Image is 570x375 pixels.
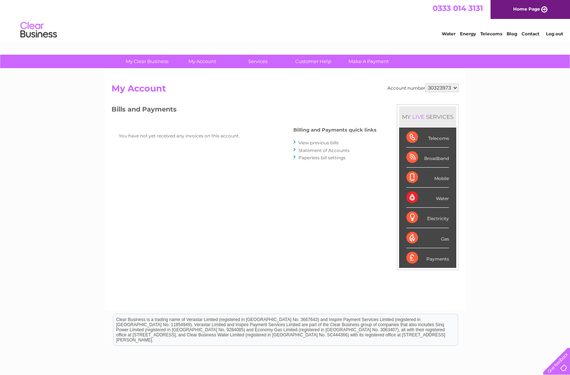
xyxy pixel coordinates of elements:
a: 0333 014 3131 [433,4,483,13]
h2: My Account [112,83,458,97]
a: Paperless bill settings [298,155,345,160]
div: Water [406,188,449,208]
div: MY SERVICES [399,106,456,127]
a: Telecoms [480,31,502,36]
div: Payments [406,248,449,268]
a: Make A Payment [339,55,399,68]
a: View previous bills [298,140,339,145]
a: Blog [507,31,517,36]
a: Services [228,55,288,68]
div: LIVE [411,113,426,120]
div: Electricity [406,208,449,228]
a: Energy [460,31,476,36]
a: Contact [522,31,539,36]
h4: Billing and Payments quick links [293,127,376,133]
img: logo.png [20,19,57,41]
a: My Account [172,55,233,68]
a: Statement of Accounts [298,148,350,153]
div: Broadband [406,148,449,168]
p: You have not yet received any invoices on this account. [119,132,265,139]
div: Account number [387,83,458,92]
a: Water [442,31,456,36]
div: Telecoms [406,128,449,148]
div: Gas [406,228,449,248]
a: Customer Help [283,55,343,68]
h3: Bills and Payments [112,104,376,117]
a: Log out [546,31,563,36]
div: Mobile [406,168,449,188]
div: Clear Business is a trading name of Verastar Limited (registered in [GEOGRAPHIC_DATA] No. 3667643... [113,4,458,35]
a: My Clear Business [117,55,177,68]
